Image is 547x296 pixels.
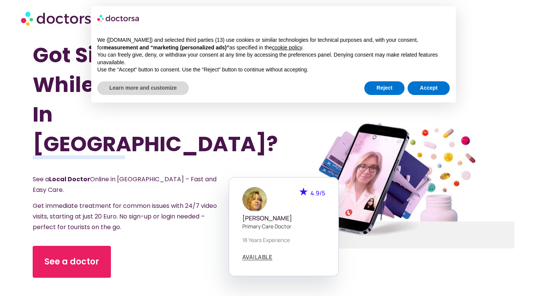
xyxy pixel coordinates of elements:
span: Get immediate treatment for common issues with 24/7 video visits, starting at just 20 Euro. No si... [33,201,217,231]
p: You can freely give, deny, or withdraw your consent at any time by accessing the preferences pane... [97,51,450,66]
span: See a Online in [GEOGRAPHIC_DATA] – Fast and Easy Care. [33,175,217,194]
span: See a doctor [44,256,99,268]
h5: [PERSON_NAME] [242,215,325,222]
a: AVAILABLE [242,254,273,260]
p: We ([DOMAIN_NAME]) and selected third parties (13) use cookies or similar technologies for techni... [97,36,450,51]
button: Learn more and customize [97,81,189,95]
a: See a doctor [33,246,111,278]
button: Accept [408,81,450,95]
strong: Local Doctor [49,175,90,184]
button: Reject [364,81,405,95]
img: logo [97,12,140,24]
h1: Got Sick While Traveling In [GEOGRAPHIC_DATA]? [33,40,237,159]
p: Primary care doctor [242,222,325,230]
span: 4.9/5 [310,189,325,197]
strong: measurement and “marketing (personalized ads)” [103,44,229,51]
a: cookie policy [272,44,302,51]
p: 18 years experience [242,236,325,244]
p: Use the “Accept” button to consent. Use the “Reject” button to continue without accepting. [97,66,450,74]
